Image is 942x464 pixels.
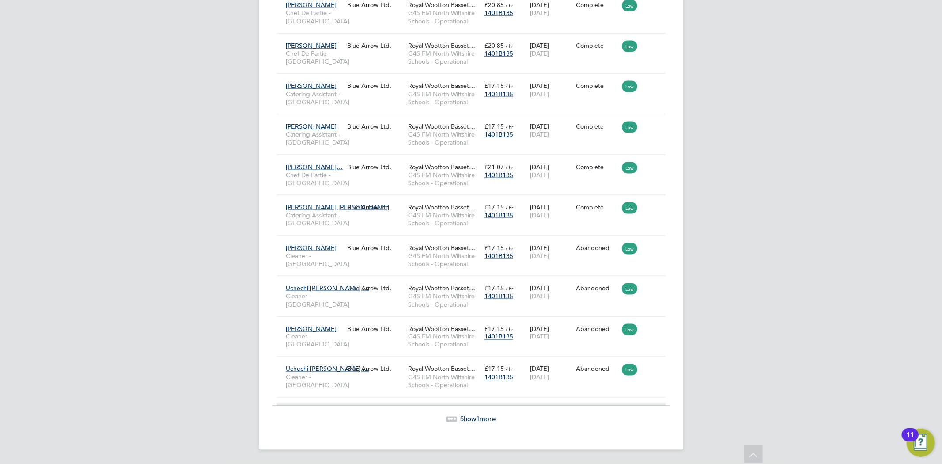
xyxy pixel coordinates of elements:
[345,37,406,54] div: Blue Arrow Ltd.
[284,37,666,44] a: [PERSON_NAME]Chef De Partie - [GEOGRAPHIC_DATA]Blue Arrow Ltd.Royal Wootton Basset…G4S FM North W...
[286,292,343,308] span: Cleaner - [GEOGRAPHIC_DATA]
[408,325,475,333] span: Royal Wootton Basset…
[284,77,666,84] a: [PERSON_NAME]Catering Assistant - [GEOGRAPHIC_DATA]Blue Arrow Ltd.Royal Wootton Basset…G4S FM Nor...
[622,162,637,174] span: Low
[286,49,343,65] span: Chef De Partie - [GEOGRAPHIC_DATA]
[622,364,637,376] span: Low
[284,158,666,166] a: [PERSON_NAME]…Chef De Partie - [GEOGRAPHIC_DATA]Blue Arrow Ltd.Royal Wootton Basset…G4S FM North ...
[528,280,574,304] div: [DATE]
[408,171,480,187] span: G4S FM North Wiltshire Schools - Operational
[286,130,343,146] span: Catering Assistant - [GEOGRAPHIC_DATA]
[286,373,343,389] span: Cleaner - [GEOGRAPHIC_DATA]
[528,37,574,62] div: [DATE]
[286,252,343,268] span: Cleaner - [GEOGRAPHIC_DATA]
[408,49,480,65] span: G4S FM North Wiltshire Schools - Operational
[484,122,504,130] span: £17.15
[408,244,475,252] span: Royal Wootton Basset…
[530,49,549,57] span: [DATE]
[530,9,549,17] span: [DATE]
[461,415,496,423] span: Show more
[576,42,617,49] div: Complete
[408,333,480,349] span: G4S FM North Wiltshire Schools - Operational
[506,164,513,171] span: / hr
[286,122,337,130] span: [PERSON_NAME]
[506,366,513,373] span: / hr
[408,252,480,268] span: G4S FM North Wiltshire Schools - Operational
[530,211,549,219] span: [DATE]
[506,245,513,251] span: / hr
[530,292,549,300] span: [DATE]
[528,199,574,224] div: [DATE]
[345,320,406,337] div: Blue Arrow Ltd.
[408,82,475,90] span: Royal Wootton Basset…
[484,325,504,333] span: £17.15
[345,199,406,216] div: Blue Arrow Ltd.
[408,211,480,227] span: G4S FM North Wiltshire Schools - Operational
[530,373,549,381] span: [DATE]
[408,163,475,171] span: Royal Wootton Basset…
[286,203,390,211] span: [PERSON_NAME] [PERSON_NAME]
[286,284,369,292] span: Uchechi [PERSON_NAME]-…
[528,320,574,345] div: [DATE]
[284,198,666,206] a: [PERSON_NAME] [PERSON_NAME]Catering Assistant - [GEOGRAPHIC_DATA]Blue Arrow Ltd.Royal Wootton Bas...
[530,333,549,341] span: [DATE]
[906,435,914,446] div: 11
[576,284,617,292] div: Abandoned
[408,42,475,49] span: Royal Wootton Basset…
[345,118,406,135] div: Blue Arrow Ltd.
[286,211,343,227] span: Catering Assistant - [GEOGRAPHIC_DATA]
[622,81,637,92] span: Low
[530,130,549,138] span: [DATE]
[530,90,549,98] span: [DATE]
[408,203,475,211] span: Royal Wootton Basset…
[484,252,513,260] span: 1401B135
[345,240,406,256] div: Blue Arrow Ltd.
[506,285,513,292] span: / hr
[286,333,343,349] span: Cleaner - [GEOGRAPHIC_DATA]
[506,2,513,8] span: / hr
[484,365,504,373] span: £17.15
[408,292,480,308] span: G4S FM North Wiltshire Schools - Operational
[576,244,617,252] div: Abandoned
[408,9,480,25] span: G4S FM North Wiltshire Schools - Operational
[284,360,666,368] a: Uchechi [PERSON_NAME]-…Cleaner - [GEOGRAPHIC_DATA]Blue Arrow Ltd.Royal Wootton Basset…G4S FM Nort...
[345,77,406,94] div: Blue Arrow Ltd.
[484,130,513,138] span: 1401B135
[286,325,337,333] span: [PERSON_NAME]
[286,9,343,25] span: Chef De Partie - [GEOGRAPHIC_DATA]
[528,361,574,385] div: [DATE]
[286,163,343,171] span: [PERSON_NAME]…
[408,284,475,292] span: Royal Wootton Basset…
[530,171,549,179] span: [DATE]
[576,82,617,90] div: Complete
[506,204,513,211] span: / hr
[477,415,480,423] span: 1
[907,429,935,457] button: Open Resource Center, 11 new notifications
[576,163,617,171] div: Complete
[286,90,343,106] span: Catering Assistant - [GEOGRAPHIC_DATA]
[484,171,513,179] span: 1401B135
[622,283,637,295] span: Low
[576,203,617,211] div: Complete
[484,1,504,9] span: £20.85
[286,244,337,252] span: [PERSON_NAME]
[506,326,513,332] span: / hr
[484,90,513,98] span: 1401B135
[408,122,475,130] span: Royal Wootton Basset…
[284,279,666,287] a: Uchechi [PERSON_NAME]-…Cleaner - [GEOGRAPHIC_DATA]Blue Arrow Ltd.Royal Wootton Basset…G4S FM Nort...
[284,118,666,125] a: [PERSON_NAME]Catering Assistant - [GEOGRAPHIC_DATA]Blue Arrow Ltd.Royal Wootton Basset…G4S FM Nor...
[408,365,475,373] span: Royal Wootton Basset…
[286,365,369,373] span: Uchechi [PERSON_NAME]-…
[622,243,637,255] span: Low
[484,163,504,171] span: £21.07
[528,118,574,143] div: [DATE]
[484,203,504,211] span: £17.15
[484,82,504,90] span: £17.15
[506,83,513,89] span: / hr
[484,292,513,300] span: 1401B135
[484,284,504,292] span: £17.15
[484,9,513,17] span: 1401B135
[345,361,406,377] div: Blue Arrow Ltd.
[528,77,574,102] div: [DATE]
[408,373,480,389] span: G4S FM North Wiltshire Schools - Operational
